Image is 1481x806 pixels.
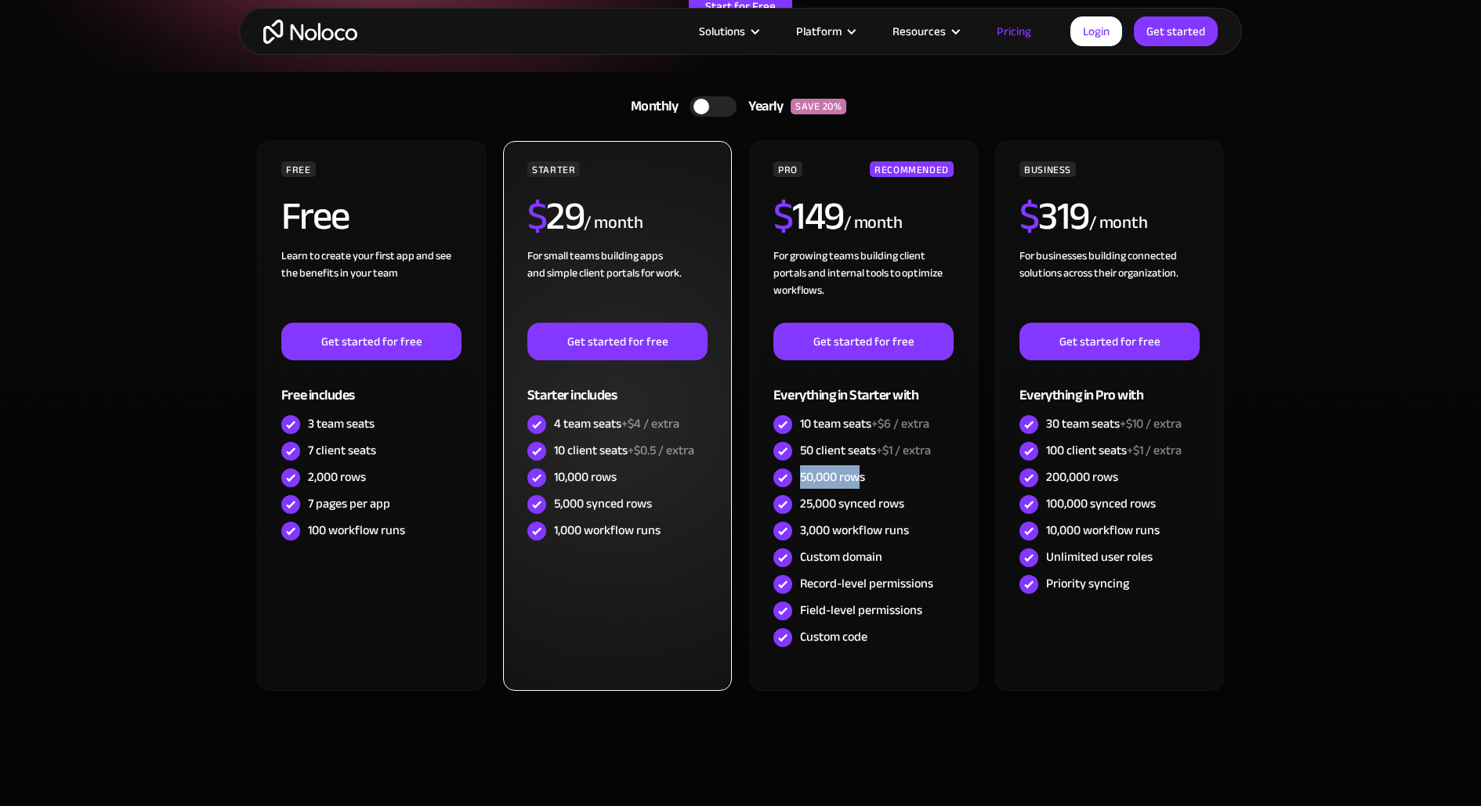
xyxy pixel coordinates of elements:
[1019,360,1200,411] div: Everything in Pro with
[800,548,882,566] div: Custom domain
[1046,468,1118,486] div: 200,000 rows
[1046,442,1182,459] div: 100 client seats
[737,95,791,118] div: Yearly
[773,360,954,411] div: Everything in Starter with
[584,211,643,236] div: / month
[977,21,1051,42] a: Pricing
[554,415,679,432] div: 4 team seats
[527,248,708,323] div: For small teams building apps and simple client portals for work. ‍
[527,197,585,236] h2: 29
[1120,412,1182,436] span: +$10 / extra
[1019,248,1200,323] div: For businesses building connected solutions across their organization. ‍
[621,412,679,436] span: +$4 / extra
[308,415,375,432] div: 3 team seats
[800,468,865,486] div: 50,000 rows
[281,248,462,323] div: Learn to create your first app and see the benefits in your team ‍
[628,439,694,462] span: +$0.5 / extra
[800,602,922,619] div: Field-level permissions
[873,21,977,42] div: Resources
[611,95,690,118] div: Monthly
[800,495,904,512] div: 25,000 synced rows
[1019,323,1200,360] a: Get started for free
[796,21,842,42] div: Platform
[1127,439,1182,462] span: +$1 / extra
[1046,495,1156,512] div: 100,000 synced rows
[527,179,547,253] span: $
[308,495,390,512] div: 7 pages per app
[1046,575,1129,592] div: Priority syncing
[281,323,462,360] a: Get started for free
[876,439,931,462] span: +$1 / extra
[554,495,652,512] div: 5,000 synced rows
[800,628,867,645] div: Custom code
[308,522,405,539] div: 100 workflow runs
[871,412,929,436] span: +$6 / extra
[800,415,929,432] div: 10 team seats
[554,442,694,459] div: 10 client seats
[281,197,349,236] h2: Free
[281,360,462,411] div: Free includes
[773,248,954,323] div: For growing teams building client portals and internal tools to optimize workflows.
[893,21,946,42] div: Resources
[773,323,954,360] a: Get started for free
[1046,522,1160,539] div: 10,000 workflow runs
[281,161,316,177] div: FREE
[527,161,580,177] div: STARTER
[527,323,708,360] a: Get started for free
[773,161,802,177] div: PRO
[1019,197,1089,236] h2: 319
[800,522,909,539] div: 3,000 workflow runs
[554,522,661,539] div: 1,000 workflow runs
[699,21,745,42] div: Solutions
[870,161,954,177] div: RECOMMENDED
[844,211,903,236] div: / month
[308,468,366,486] div: 2,000 rows
[1046,548,1153,566] div: Unlimited user roles
[1019,161,1076,177] div: BUSINESS
[1046,415,1182,432] div: 30 team seats
[1070,16,1122,46] a: Login
[777,21,873,42] div: Platform
[308,442,376,459] div: 7 client seats
[791,99,846,114] div: SAVE 20%
[800,575,933,592] div: Record-level permissions
[1134,16,1218,46] a: Get started
[773,179,793,253] span: $
[773,197,844,236] h2: 149
[263,20,357,44] a: home
[679,21,777,42] div: Solutions
[1019,179,1039,253] span: $
[800,442,931,459] div: 50 client seats
[554,468,617,486] div: 10,000 rows
[527,360,708,411] div: Starter includes
[1089,211,1148,236] div: / month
